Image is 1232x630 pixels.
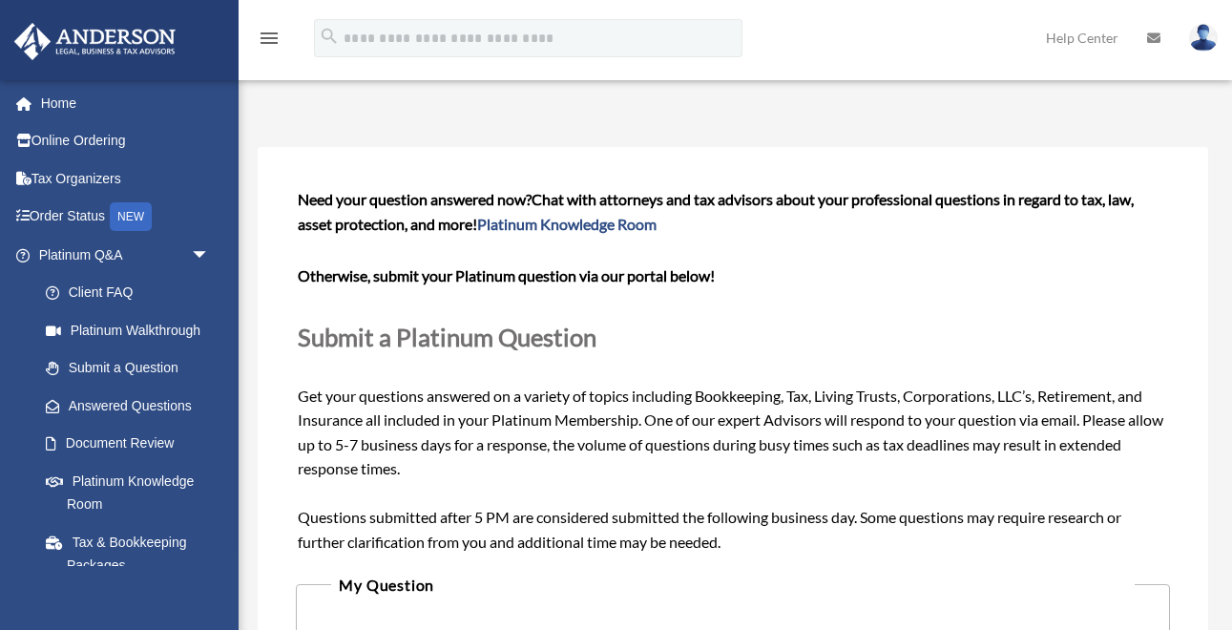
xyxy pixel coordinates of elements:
[13,159,239,198] a: Tax Organizers
[331,572,1134,598] legend: My Question
[27,349,229,388] a: Submit a Question
[13,122,239,160] a: Online Ordering
[298,190,1134,233] span: Chat with attorneys and tax advisors about your professional questions in regard to tax, law, ass...
[27,425,239,463] a: Document Review
[298,266,715,284] b: Otherwise, submit your Platinum question via our portal below!
[477,215,657,233] a: Platinum Knowledge Room
[298,190,532,208] span: Need your question answered now?
[27,462,239,523] a: Platinum Knowledge Room
[191,236,229,275] span: arrow_drop_down
[27,274,239,312] a: Client FAQ
[1189,24,1218,52] img: User Pic
[13,198,239,237] a: Order StatusNEW
[27,311,239,349] a: Platinum Walkthrough
[258,33,281,50] a: menu
[319,26,340,47] i: search
[9,23,181,60] img: Anderson Advisors Platinum Portal
[258,27,281,50] i: menu
[110,202,152,231] div: NEW
[298,323,596,351] span: Submit a Platinum Question
[13,84,239,122] a: Home
[298,190,1168,551] span: Get your questions answered on a variety of topics including Bookkeeping, Tax, Living Trusts, Cor...
[27,387,239,425] a: Answered Questions
[13,236,239,274] a: Platinum Q&Aarrow_drop_down
[27,523,239,584] a: Tax & Bookkeeping Packages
